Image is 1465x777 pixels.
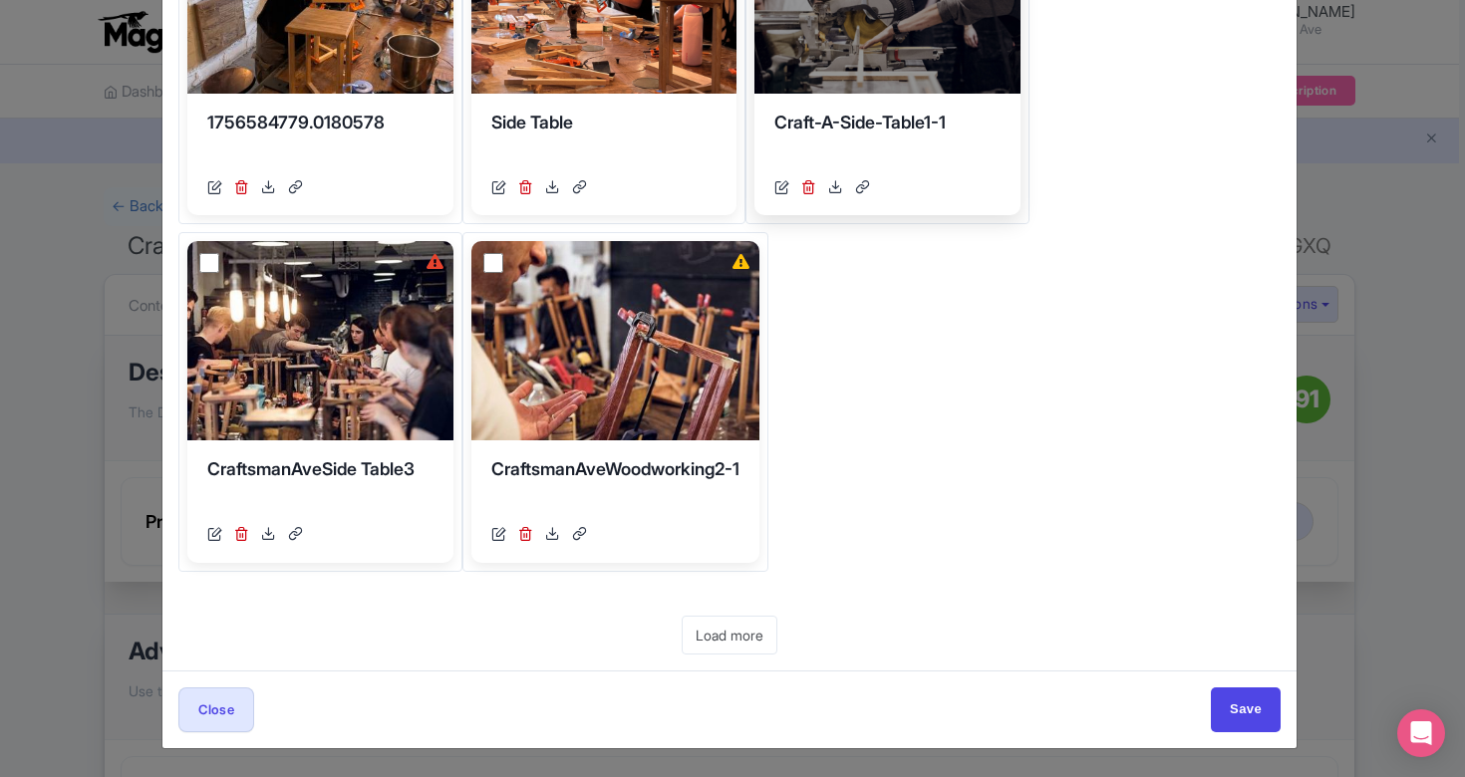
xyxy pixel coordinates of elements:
div: CraftsmanAveSide Table3 [207,456,434,516]
div: Open Intercom Messenger [1397,709,1445,757]
div: Side Table [491,110,718,169]
a: Load more [682,616,777,654]
div: CraftsmanAveWoodworking2-1 [491,456,739,516]
input: Save [1211,687,1281,732]
div: 1756584779.0180578 [207,110,434,169]
button: Close [178,687,254,732]
div: Craft-A-Side-Table1-1 [774,110,1001,169]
